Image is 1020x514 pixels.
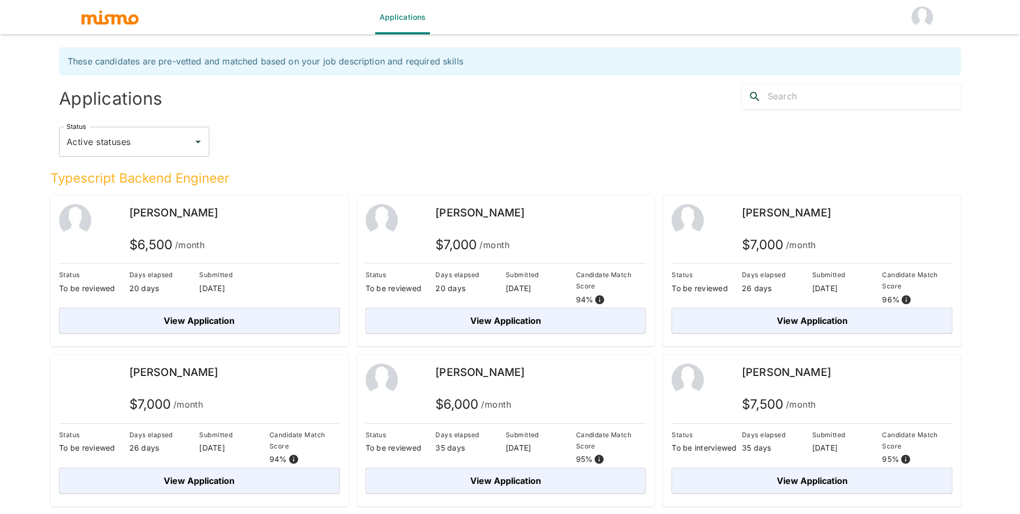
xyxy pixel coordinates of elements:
[506,429,576,440] p: Submitted
[199,443,269,453] p: [DATE]
[435,283,506,294] p: 20 days
[59,88,506,110] h4: Applications
[129,429,200,440] p: Days elapsed
[912,6,933,28] img: Starsling HM
[435,396,511,413] h5: $ 6,000
[366,364,398,396] img: 2Q==
[901,294,912,305] svg: View resume score details
[59,269,129,280] p: Status
[191,134,206,149] button: Open
[129,396,203,413] h5: $ 7,000
[882,294,900,305] p: 96 %
[59,204,91,236] img: 2Q==
[594,294,605,305] svg: View resume score details
[672,364,704,396] img: 2Q==
[882,429,952,452] p: Candidate Match Score
[742,236,816,254] h5: $ 7,000
[269,429,340,452] p: Candidate Match Score
[672,429,742,440] p: Status
[175,237,205,252] span: /month
[67,122,86,131] label: Status
[59,308,340,334] button: View Application
[742,269,812,280] p: Days elapsed
[129,366,218,379] span: [PERSON_NAME]
[129,283,200,294] p: 20 days
[812,443,883,453] p: [DATE]
[742,396,816,413] h5: $ 7,500
[435,443,506,453] p: 35 days
[672,269,742,280] p: Status
[672,468,952,494] button: View Application
[68,56,463,67] span: These candidates are pre-vetted and matched based on your job description and required skills
[742,443,812,453] p: 35 days
[366,429,436,440] p: Status
[129,236,205,254] h5: $ 6,500
[742,429,812,440] p: Days elapsed
[742,84,768,110] button: search
[742,366,831,379] span: [PERSON_NAME]
[435,366,524,379] span: [PERSON_NAME]
[199,429,269,440] p: Submitted
[672,204,704,236] img: 2Q==
[812,283,883,294] p: [DATE]
[366,468,646,494] button: View Application
[506,269,576,280] p: Submitted
[672,308,952,334] button: View Application
[199,269,269,280] p: Submitted
[506,443,576,453] p: [DATE]
[576,454,593,465] p: 95 %
[59,364,91,396] img: 9q5cxm6d1l522eyzc7cmteznyau0
[59,283,129,294] p: To be reviewed
[812,429,883,440] p: Submitted
[900,454,911,465] svg: View resume score details
[129,206,218,219] span: [PERSON_NAME]
[882,269,952,292] p: Candidate Match Score
[435,269,506,280] p: Days elapsed
[576,294,594,305] p: 94 %
[59,443,129,453] p: To be reviewed
[481,397,511,412] span: /month
[594,454,604,465] svg: View resume score details
[366,308,646,334] button: View Application
[479,237,509,252] span: /month
[366,269,436,280] p: Status
[50,170,961,187] h5: Typescript Backend Engineer
[768,88,961,105] input: Search
[506,283,576,294] p: [DATE]
[129,443,200,453] p: 26 days
[786,397,816,412] span: /month
[129,269,200,280] p: Days elapsed
[786,237,816,252] span: /month
[173,397,203,412] span: /month
[435,206,524,219] span: [PERSON_NAME]
[199,283,269,294] p: [DATE]
[59,468,340,494] button: View Application
[366,443,436,453] p: To be reviewed
[59,429,129,440] p: Status
[435,429,506,440] p: Days elapsed
[882,454,899,465] p: 95 %
[435,236,509,254] h5: $ 7,000
[576,429,646,452] p: Candidate Match Score
[812,269,883,280] p: Submitted
[269,454,287,465] p: 94 %
[81,9,140,25] img: logo
[672,283,742,294] p: To be reviewed
[742,206,831,219] span: [PERSON_NAME]
[288,454,299,465] svg: View resume score details
[742,283,812,294] p: 26 days
[366,204,398,236] img: 2Q==
[672,443,742,453] p: To be interviewed
[576,269,646,292] p: Candidate Match Score
[366,283,436,294] p: To be reviewed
